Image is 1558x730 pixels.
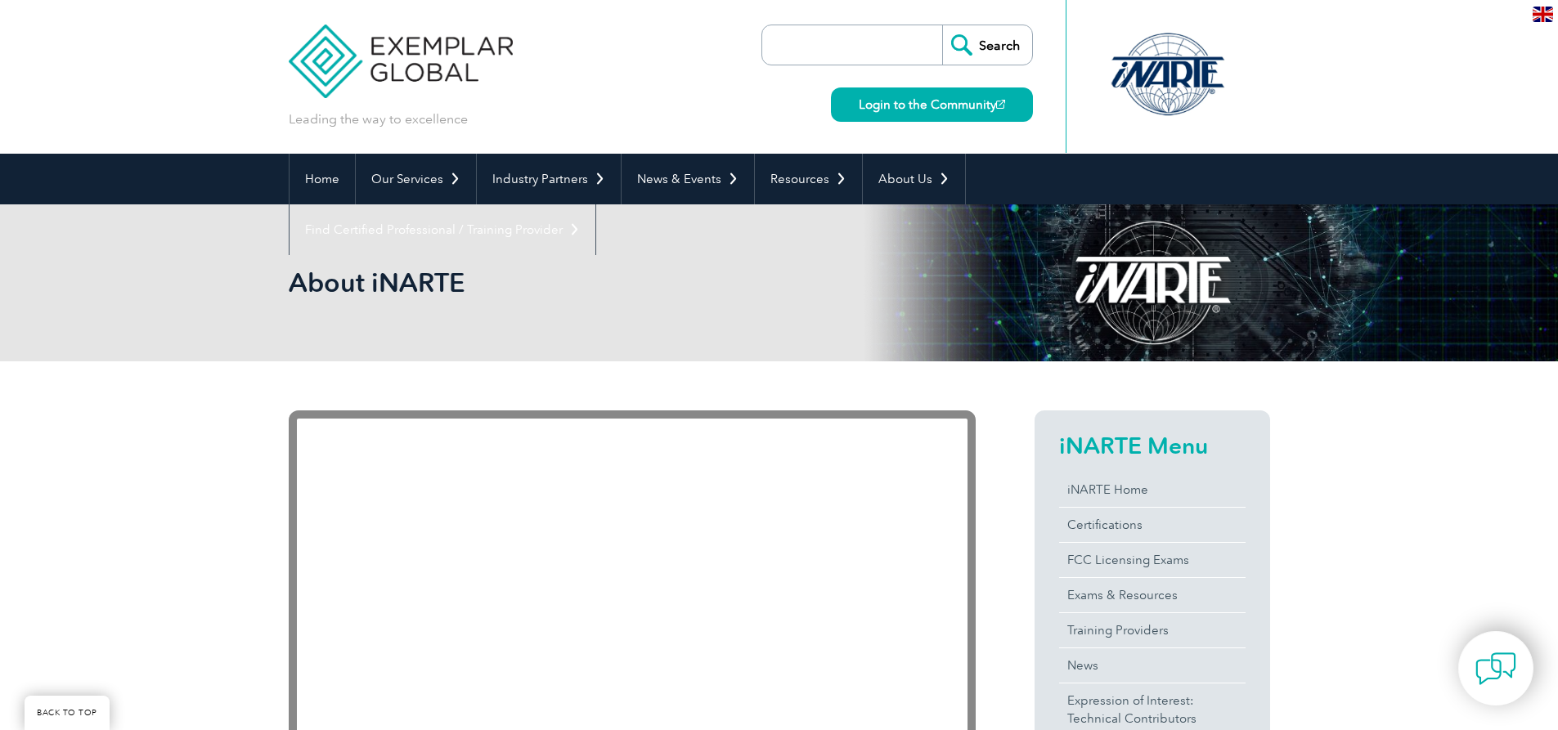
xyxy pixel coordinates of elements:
a: About Us [863,154,965,204]
a: Login to the Community [831,87,1033,122]
a: Resources [755,154,862,204]
a: Training Providers [1059,613,1246,647]
a: FCC Licensing Exams [1059,543,1246,577]
a: BACK TO TOP [25,696,110,730]
h2: iNARTE Menu [1059,432,1246,459]
p: Leading the way to excellence [289,110,468,128]
h2: About iNARTE [289,270,976,296]
a: Home [290,154,355,204]
input: Search [942,25,1032,65]
img: open_square.png [996,100,1005,109]
a: Industry Partners [477,154,621,204]
img: contact-chat.png [1475,648,1516,689]
a: News & Events [622,154,754,204]
a: Find Certified Professional / Training Provider [290,204,595,255]
a: Our Services [356,154,476,204]
a: Exams & Resources [1059,578,1246,612]
a: News [1059,648,1246,683]
a: iNARTE Home [1059,472,1246,507]
img: en [1533,7,1553,22]
a: Certifications [1059,508,1246,542]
